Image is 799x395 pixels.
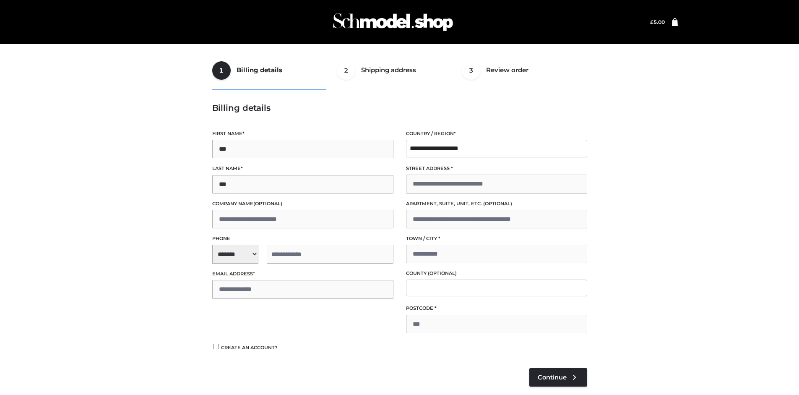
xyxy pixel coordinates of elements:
[428,270,457,276] span: (optional)
[406,165,587,173] label: Street address
[212,235,393,243] label: Phone
[406,269,587,277] label: County
[650,19,665,25] a: £5.00
[529,368,587,387] a: Continue
[212,270,393,278] label: Email address
[483,201,512,207] span: (optional)
[212,130,393,138] label: First name
[212,344,220,349] input: Create an account?
[221,345,278,351] span: Create an account?
[212,165,393,173] label: Last name
[406,235,587,243] label: Town / City
[406,200,587,208] label: Apartment, suite, unit, etc.
[330,5,456,39] img: Schmodel Admin 964
[650,19,653,25] span: £
[212,200,393,208] label: Company name
[253,201,282,207] span: (optional)
[212,103,587,113] h3: Billing details
[406,130,587,138] label: Country / Region
[650,19,665,25] bdi: 5.00
[406,304,587,312] label: Postcode
[538,374,567,381] span: Continue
